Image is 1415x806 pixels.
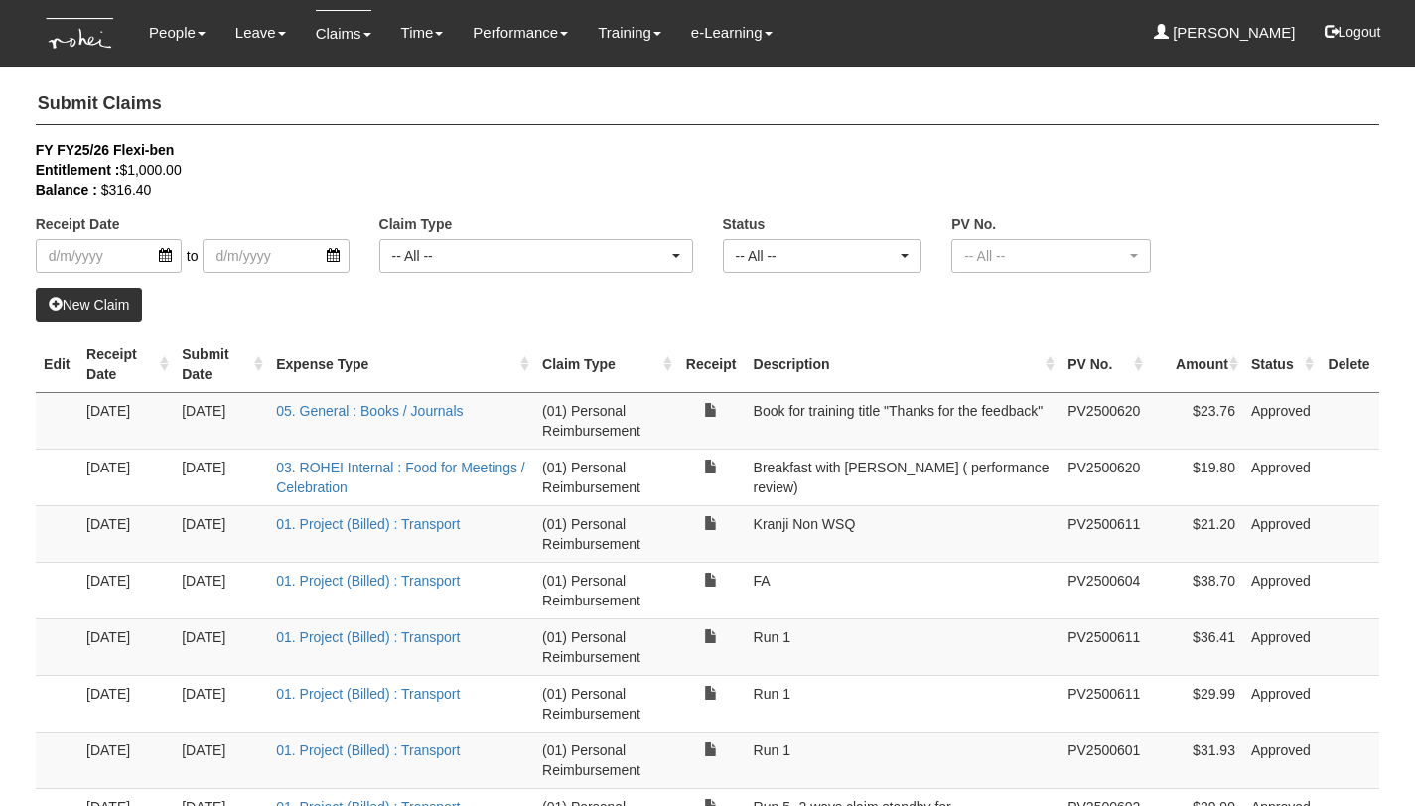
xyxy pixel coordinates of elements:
[78,618,174,675] td: [DATE]
[951,239,1151,273] button: -- All --
[316,10,371,57] a: Claims
[746,618,1061,675] td: Run 1
[174,618,268,675] td: [DATE]
[534,336,677,393] th: Claim Type : activate to sort column ascending
[1243,618,1319,675] td: Approved
[746,732,1061,788] td: Run 1
[1060,732,1148,788] td: PV2500601
[1243,732,1319,788] td: Approved
[203,239,349,273] input: d/m/yyyy
[1311,8,1395,56] button: Logout
[276,460,525,495] a: 03. ROHEI Internal : Food for Meetings / Celebration
[174,336,268,393] th: Submit Date : activate to sort column ascending
[598,10,661,56] a: Training
[951,214,996,234] label: PV No.
[276,403,463,419] a: 05. General : Books / Journals
[36,336,78,393] th: Edit
[534,732,677,788] td: (01) Personal Reimbursement
[182,239,204,273] span: to
[1243,562,1319,618] td: Approved
[534,618,677,675] td: (01) Personal Reimbursement
[746,505,1061,562] td: Kranji Non WSQ
[268,336,534,393] th: Expense Type : activate to sort column ascending
[276,686,460,702] a: 01. Project (Billed) : Transport
[1148,675,1243,732] td: $29.99
[723,239,922,273] button: -- All --
[1148,505,1243,562] td: $21.20
[1060,392,1148,449] td: PV2500620
[78,505,174,562] td: [DATE]
[534,675,677,732] td: (01) Personal Reimbursement
[1060,675,1148,732] td: PV2500611
[1154,10,1296,56] a: [PERSON_NAME]
[276,516,460,532] a: 01. Project (Billed) : Transport
[1148,392,1243,449] td: $23.76
[174,732,268,788] td: [DATE]
[78,675,174,732] td: [DATE]
[534,449,677,505] td: (01) Personal Reimbursement
[276,742,460,758] a: 01. Project (Billed) : Transport
[36,182,97,198] b: Balance :
[174,449,268,505] td: [DATE]
[36,84,1380,125] h4: Submit Claims
[401,10,444,56] a: Time
[1060,505,1148,562] td: PV2500611
[36,162,120,178] b: Entitlement :
[677,336,746,393] th: Receipt
[235,10,286,56] a: Leave
[534,392,677,449] td: (01) Personal Reimbursement
[174,562,268,618] td: [DATE]
[691,10,773,56] a: e-Learning
[379,214,453,234] label: Claim Type
[36,239,182,273] input: d/m/yyyy
[1148,336,1243,393] th: Amount : activate to sort column ascending
[746,562,1061,618] td: FA
[1243,675,1319,732] td: Approved
[276,573,460,589] a: 01. Project (Billed) : Transport
[746,675,1061,732] td: Run 1
[78,449,174,505] td: [DATE]
[534,505,677,562] td: (01) Personal Reimbursement
[1243,392,1319,449] td: Approved
[379,239,693,273] button: -- All --
[101,182,152,198] span: $316.40
[1148,618,1243,675] td: $36.41
[1148,562,1243,618] td: $38.70
[1060,618,1148,675] td: PV2500611
[78,336,174,393] th: Receipt Date : activate to sort column ascending
[36,160,1350,180] div: $1,000.00
[746,449,1061,505] td: Breakfast with [PERSON_NAME] ( performance review)
[174,505,268,562] td: [DATE]
[36,214,120,234] label: Receipt Date
[276,629,460,645] a: 01. Project (Billed) : Transport
[746,392,1061,449] td: Book for training title "Thanks for the feedback"
[78,732,174,788] td: [DATE]
[1060,562,1148,618] td: PV2500604
[1319,336,1380,393] th: Delete
[1148,732,1243,788] td: $31.93
[36,288,143,322] a: New Claim
[723,214,766,234] label: Status
[78,392,174,449] td: [DATE]
[1060,449,1148,505] td: PV2500620
[174,675,268,732] td: [DATE]
[534,562,677,618] td: (01) Personal Reimbursement
[746,336,1061,393] th: Description : activate to sort column ascending
[1060,336,1148,393] th: PV No. : activate to sort column ascending
[473,10,568,56] a: Performance
[174,392,268,449] td: [DATE]
[1148,449,1243,505] td: $19.80
[964,246,1126,266] div: -- All --
[1243,449,1319,505] td: Approved
[36,142,175,158] b: FY FY25/26 Flexi-ben
[736,246,898,266] div: -- All --
[392,246,668,266] div: -- All --
[149,10,206,56] a: People
[1243,505,1319,562] td: Approved
[1243,336,1319,393] th: Status : activate to sort column ascending
[1332,727,1395,786] iframe: chat widget
[78,562,174,618] td: [DATE]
